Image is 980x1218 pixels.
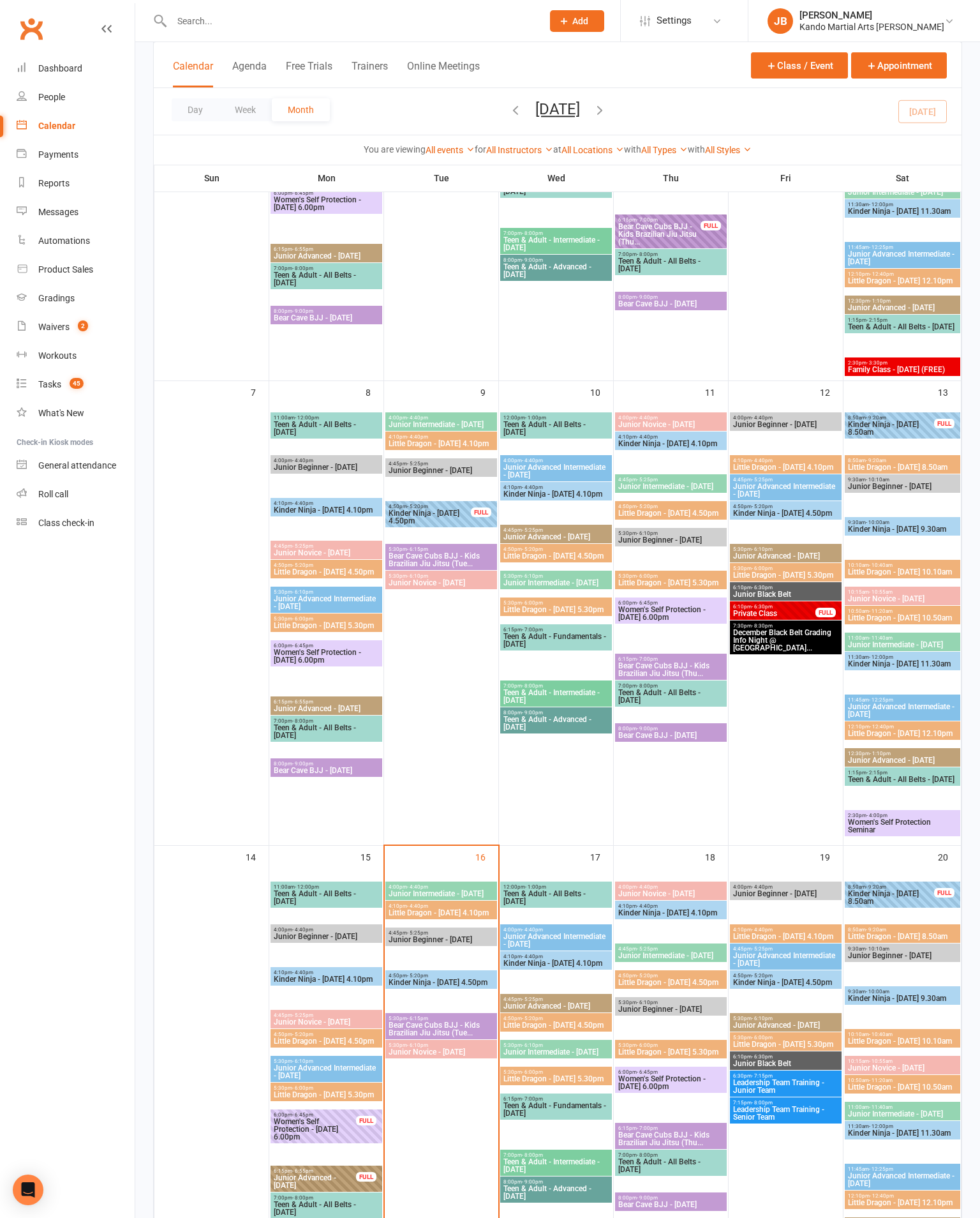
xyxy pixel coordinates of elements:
span: - 10:00am [866,520,889,525]
span: - 1:00pm [525,415,546,421]
a: Gradings [17,284,135,313]
span: Bear Cave BJJ - [DATE] [618,732,724,739]
span: Little Dragon - [DATE] 4.10pm [732,463,839,471]
div: Tasks [38,379,61,389]
span: Junior Intermediate - [DATE] [618,483,724,490]
span: 6:15pm [618,217,701,223]
span: - 5:20pm [637,504,658,509]
span: Junior Novice - [DATE] [618,421,724,428]
span: Junior Novice - [DATE] [388,579,494,587]
span: Settings [657,6,692,35]
span: Junior Novice - [DATE] [273,549,380,557]
span: Teen & Adult - Intermediate - [DATE] [503,689,609,704]
span: - 4:40pm [752,458,773,463]
span: - 12:00pm [295,415,319,421]
span: - 5:25pm [292,543,313,549]
div: 9 [480,381,498,402]
span: Junior Advanced - [DATE] [732,552,839,560]
button: Trainers [352,60,388,87]
div: Calendar [38,121,75,131]
span: 8:00pm [618,294,724,300]
span: - 6:10pm [522,573,543,579]
span: 9:30am [847,477,958,483]
span: Family Class - [DATE] (FREE) [847,366,958,373]
th: Tue [384,165,499,192]
span: 5:30pm [732,566,839,571]
span: Junior Advanced - [DATE] [273,705,380,712]
a: All Styles [705,145,752,155]
div: 7 [251,381,269,402]
span: - 4:40pm [522,485,543,490]
span: Junior Advanced Intermediate - [DATE] [503,463,609,479]
div: 10 [590,381,613,402]
span: 2 [78,320,88,331]
span: 11:00am [273,415,380,421]
span: 11:45am [847,244,958,250]
span: - 5:20pm [292,562,313,568]
span: - 10:55am [869,589,893,595]
button: [DATE] [535,100,580,118]
span: - 6:00pm [752,566,773,571]
div: JB [768,8,793,34]
span: 11:45am [847,697,958,703]
span: Teen & Adult - Fundamentals - [DATE] [503,633,609,648]
span: 8:00pm [273,761,380,767]
span: Teen & Adult - All Belts - [DATE] [847,323,958,331]
span: Little Dragon - [DATE] 8.50am [847,463,958,471]
span: - 10:10am [866,477,889,483]
div: What's New [38,408,84,418]
span: 8:00pm [273,308,380,314]
span: 2:30pm [847,360,958,366]
span: Junior Advanced Intermediate - [DATE] [273,595,380,610]
span: - 6:55pm [292,246,313,252]
span: 12:10pm [847,271,958,277]
a: Product Sales [17,255,135,284]
div: General attendance [38,460,116,470]
div: Workouts [38,350,77,361]
span: Little Dragon - [DATE] 10.50am [847,614,958,622]
th: Mon [269,165,384,192]
span: - 3:30pm [866,360,887,366]
span: 6:00pm [618,600,724,606]
span: 12:10pm [847,724,958,730]
span: - 8:00pm [292,718,313,724]
a: Reports [17,169,135,198]
span: Little Dragon - [DATE] 10.10am [847,568,958,576]
div: Roll call [38,489,68,499]
span: - 6:10pm [637,530,658,536]
button: Agenda [232,60,267,87]
span: 4:10pm [618,434,724,440]
span: - 6:15pm [407,546,428,552]
span: December Black Belt Grading Info Night @ [GEOGRAPHIC_DATA]... [732,629,839,652]
span: - 6:10pm [407,573,428,579]
span: Little Dragon - [DATE] 5.30pm [618,579,724,587]
span: Little Dragon - [DATE] 4.10pm [388,440,494,447]
span: - 11:20am [869,608,893,614]
span: 8:00pm [503,257,609,263]
span: 4:10pm [732,458,839,463]
span: - 6:00pm [292,616,313,622]
div: 8 [366,381,383,402]
div: FULL [471,507,491,517]
span: - 9:20am [866,415,886,421]
span: Junior Beginner - [DATE] [388,467,494,474]
span: - 9:00pm [522,710,543,716]
span: Junior Beginner - [DATE] [273,463,380,471]
span: - 6:45pm [292,190,313,196]
span: - 5:20pm [407,504,428,509]
span: Teen & Adult - All Belts - [DATE] [503,421,609,436]
span: - 12:25pm [869,244,893,250]
span: - 5:25pm [637,477,658,483]
th: Sat [843,165,961,192]
span: - 8:00pm [522,230,543,236]
span: - 4:40pm [292,500,313,506]
strong: with [624,144,641,154]
a: Roll call [17,480,135,509]
span: - 9:00pm [522,257,543,263]
span: 7:00pm [503,683,609,689]
span: 11:30am [847,654,958,660]
a: Dashboard [17,54,135,83]
div: Waivers [38,322,70,332]
span: Add [572,16,588,26]
span: 12:00pm [503,415,609,421]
